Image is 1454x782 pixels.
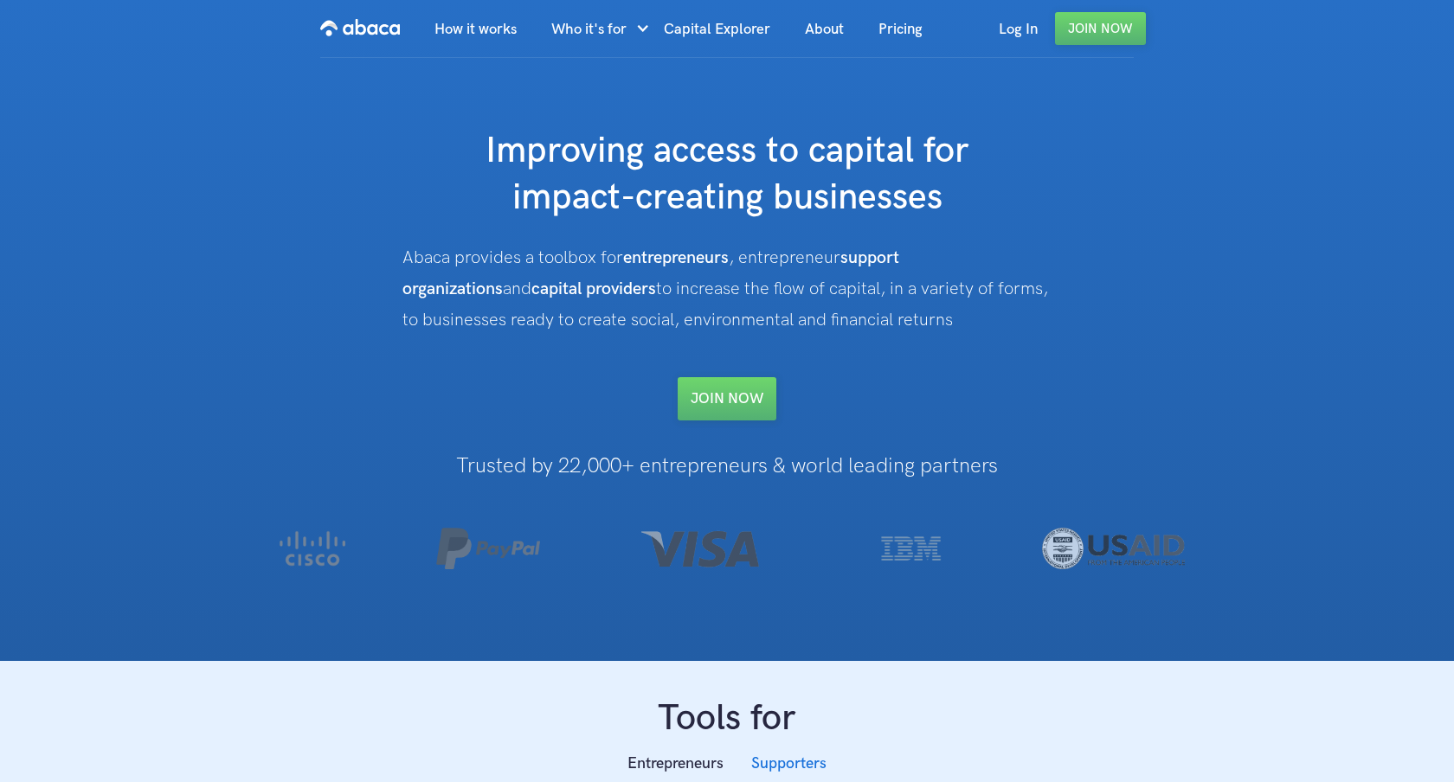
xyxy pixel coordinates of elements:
h1: Improving access to capital for impact-creating businesses [381,128,1073,221]
a: Join NOW [678,377,776,420]
strong: capital providers [531,279,656,299]
img: Abaca logo [320,14,400,42]
div: Abaca provides a toolbox for , entrepreneur and to increase the flow of capital, in a variety of ... [402,242,1052,336]
div: Supporters [751,751,827,777]
strong: entrepreneurs [623,247,729,268]
div: Entrepreneurs [627,751,724,777]
h1: Tools for [218,695,1236,742]
a: Join Now [1055,12,1146,45]
h1: Trusted by 22,000+ entrepreneurs & world leading partners [218,455,1236,478]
